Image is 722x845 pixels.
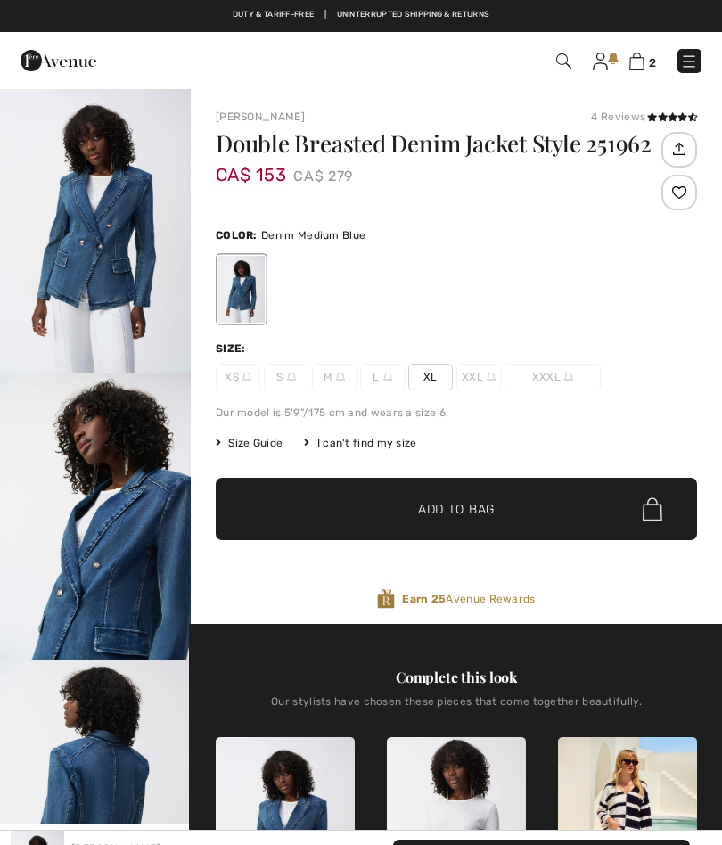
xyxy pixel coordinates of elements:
[336,373,345,381] img: ring-m.svg
[456,364,501,390] span: XXL
[218,256,265,323] div: Denim Medium Blue
[216,229,258,242] span: Color:
[261,229,365,242] span: Denim Medium Blue
[643,497,662,521] img: Bag.svg
[216,405,697,421] div: Our model is 5'9"/175 cm and wears a size 6.
[304,435,416,451] div: I can't find my size
[287,373,296,381] img: ring-m.svg
[360,364,405,390] span: L
[383,373,392,381] img: ring-m.svg
[264,364,308,390] span: S
[487,373,496,381] img: ring-m.svg
[408,364,453,390] span: XL
[21,43,96,78] img: 1ère Avenue
[312,364,357,390] span: M
[216,364,260,390] span: XS
[680,53,698,70] img: Menu
[216,478,697,540] button: Add to Bag
[593,53,608,70] img: My Info
[216,132,657,155] h1: Double Breasted Denim Jacket Style 251962
[216,111,305,123] a: [PERSON_NAME]
[402,593,446,605] strong: Earn 25
[629,53,644,70] img: Shopping Bag
[216,435,283,451] span: Size Guide
[216,146,286,185] span: CA$ 153
[402,591,535,607] span: Avenue Rewards
[505,364,601,390] span: XXXL
[216,340,250,357] div: Size:
[21,51,96,68] a: 1ère Avenue
[377,588,395,610] img: Avenue Rewards
[293,163,353,190] span: CA$ 279
[242,373,251,381] img: ring-m.svg
[564,373,573,381] img: ring-m.svg
[216,695,697,722] div: Our stylists have chosen these pieces that come together beautifully.
[591,109,697,125] div: 4 Reviews
[556,53,571,69] img: Search
[216,667,697,688] div: Complete this look
[649,56,656,70] span: 2
[664,134,693,164] img: Share
[418,500,495,519] span: Add to Bag
[629,50,656,71] a: 2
